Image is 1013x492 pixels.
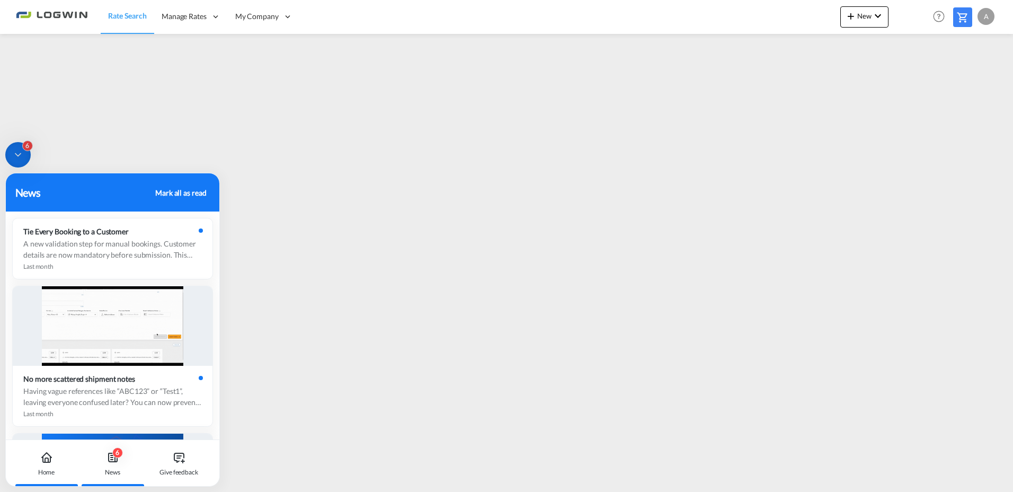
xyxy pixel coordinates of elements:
[845,10,857,22] md-icon: icon-plus 400-fg
[16,5,87,29] img: 2761ae10d95411efa20a1f5e0282d2d7.png
[978,8,994,25] div: A
[235,11,279,22] span: My Company
[162,11,207,22] span: Manage Rates
[845,12,884,20] span: New
[840,6,888,28] button: icon-plus 400-fgNewicon-chevron-down
[872,10,884,22] md-icon: icon-chevron-down
[108,11,147,20] span: Rate Search
[930,7,948,25] span: Help
[930,7,953,27] div: Help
